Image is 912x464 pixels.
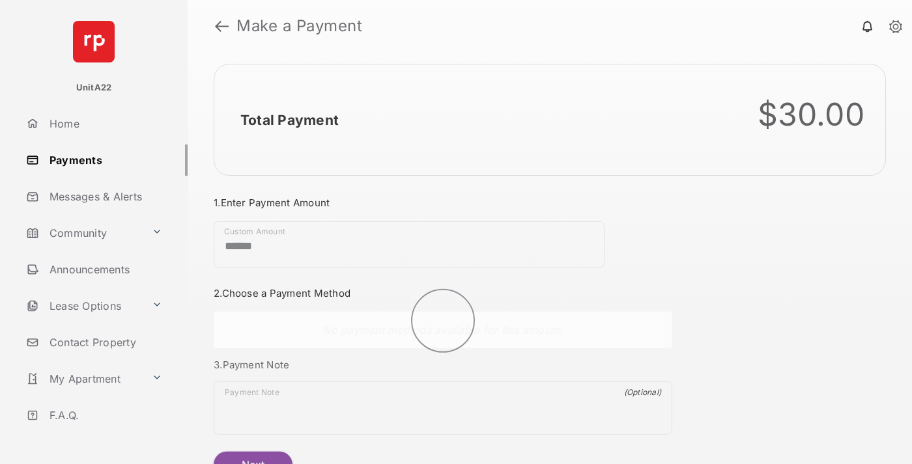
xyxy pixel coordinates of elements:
a: Messages & Alerts [21,181,188,212]
a: Lease Options [21,290,147,321]
a: Contact Property [21,327,188,358]
a: Home [21,108,188,139]
img: svg+xml;base64,PHN2ZyB4bWxucz0iaHR0cDovL3d3dy53My5vcmcvMjAwMC9zdmciIHdpZHRoPSI2NCIgaGVpZ2h0PSI2NC... [73,21,115,62]
a: F.A.Q. [21,400,188,431]
a: Announcements [21,254,188,285]
h3: 3. Payment Note [214,359,672,371]
a: My Apartment [21,363,147,394]
div: $30.00 [758,96,865,133]
strong: Make a Payment [236,18,362,34]
h3: 2. Choose a Payment Method [214,287,672,299]
a: Payments [21,144,188,176]
h3: 1. Enter Payment Amount [214,197,672,209]
h2: Total Payment [240,112,339,128]
p: UnitA22 [76,81,112,94]
a: Community [21,217,147,249]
